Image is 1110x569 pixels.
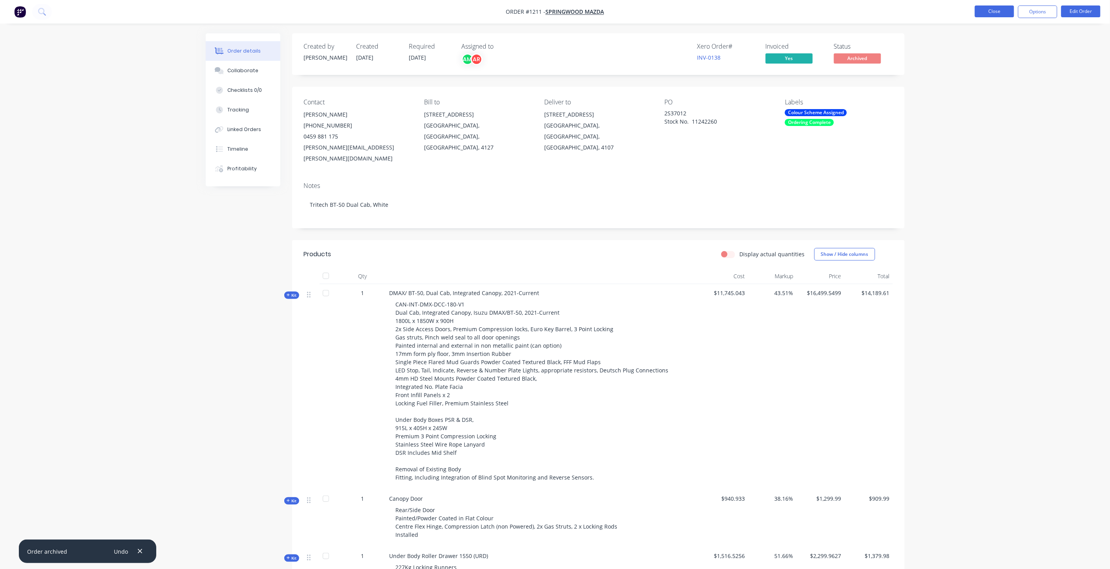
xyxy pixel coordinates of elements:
[304,250,331,259] div: Products
[357,43,400,50] div: Created
[546,8,604,16] a: Springwood Mazda
[227,146,248,153] div: Timeline
[697,54,721,61] a: INV-0138
[544,98,652,106] div: Deliver to
[390,289,539,297] span: DMAX/ BT-50, Dual Cab, Integrated Canopy, 2021-Current
[462,53,483,65] button: AMAR
[14,6,26,18] img: Factory
[304,193,893,217] div: Tritech BT-50 Dual Cab, White
[390,552,488,560] span: Under Body Roller Drawer 1550 (URD)
[845,268,893,284] div: Total
[462,43,540,50] div: Assigned to
[697,43,756,50] div: Xero Order #
[304,109,411,120] div: [PERSON_NAME]
[834,43,893,50] div: Status
[227,165,257,172] div: Profitability
[361,552,364,560] span: 1
[704,494,746,503] span: $940.933
[424,109,532,153] div: [STREET_ADDRESS][GEOGRAPHIC_DATA], [GEOGRAPHIC_DATA], [GEOGRAPHIC_DATA], 4127
[752,289,794,297] span: 43.51%
[1061,5,1101,17] button: Edit Order
[361,494,364,503] span: 1
[396,506,618,538] span: Rear/Side Door Painted/Powder Coated in Flat Colour Centre Flex Hinge, Compression Latch (non Pow...
[227,106,249,113] div: Tracking
[975,5,1014,17] button: Close
[287,292,297,298] span: Kit
[848,289,890,297] span: $14,189.61
[396,301,669,481] span: CAN-INT-DMX-DCC-180-V1 Dual Cab, Integrated Canopy, Isuzu DMAX/BT-50, 2021-Current 1800L x 1850W ...
[471,53,483,65] div: AR
[506,8,546,16] span: Order #1211 -
[665,109,763,126] div: 2S37012 Stock No. 11242260
[304,98,411,106] div: Contact
[785,98,892,106] div: Labels
[544,109,652,153] div: [STREET_ADDRESS][GEOGRAPHIC_DATA], [GEOGRAPHIC_DATA], [GEOGRAPHIC_DATA], 4107
[785,109,847,116] div: Colour Scheme Assigned
[544,109,652,120] div: [STREET_ADDRESS]
[227,47,261,55] div: Order details
[424,109,532,120] div: [STREET_ADDRESS]
[27,547,67,556] div: Order archived
[304,43,347,50] div: Created by
[304,142,411,164] div: [PERSON_NAME][EMAIL_ADDRESS][PERSON_NAME][DOMAIN_NAME]
[800,494,842,503] span: $1,299.99
[409,54,426,61] span: [DATE]
[740,250,805,258] label: Display actual quantities
[284,497,299,505] div: Kit
[748,268,797,284] div: Markup
[462,53,474,65] div: AM
[206,100,280,120] button: Tracking
[227,126,261,133] div: Linked Orders
[206,159,280,179] button: Profitability
[304,120,411,131] div: [PHONE_NUMBER]
[110,546,132,556] button: Undo
[304,182,893,190] div: Notes
[409,43,452,50] div: Required
[704,289,746,297] span: $11,745.043
[206,41,280,61] button: Order details
[814,248,875,261] button: Show / Hide columns
[766,53,813,63] span: Yes
[752,494,794,503] span: 38.16%
[206,61,280,80] button: Collaborate
[227,67,258,74] div: Collaborate
[1018,5,1057,18] button: Options
[424,98,532,106] div: Bill to
[284,292,299,299] div: Kit
[206,80,280,100] button: Checklists 0/0
[304,53,347,62] div: [PERSON_NAME]
[287,498,297,504] span: Kit
[357,54,374,61] span: [DATE]
[800,552,842,560] span: $2,299.9627
[287,555,297,561] span: Kit
[390,495,423,502] span: Canopy Door
[848,552,890,560] span: $1,379.98
[304,131,411,142] div: 0459 881 175
[227,87,262,94] div: Checklists 0/0
[797,268,845,284] div: Price
[704,552,746,560] span: $1,516.5256
[304,109,411,164] div: [PERSON_NAME][PHONE_NUMBER]0459 881 175[PERSON_NAME][EMAIL_ADDRESS][PERSON_NAME][DOMAIN_NAME]
[544,120,652,153] div: [GEOGRAPHIC_DATA], [GEOGRAPHIC_DATA], [GEOGRAPHIC_DATA], 4107
[785,119,834,126] div: Ordering Complete
[752,552,794,560] span: 51.66%
[206,120,280,139] button: Linked Orders
[800,289,842,297] span: $16,499.5499
[766,43,825,50] div: Invoiced
[339,268,386,284] div: Qty
[700,268,749,284] div: Cost
[361,289,364,297] span: 1
[834,53,881,63] span: Archived
[284,554,299,562] div: Kit
[206,139,280,159] button: Timeline
[665,98,772,106] div: PO
[848,494,890,503] span: $909.99
[424,120,532,153] div: [GEOGRAPHIC_DATA], [GEOGRAPHIC_DATA], [GEOGRAPHIC_DATA], 4127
